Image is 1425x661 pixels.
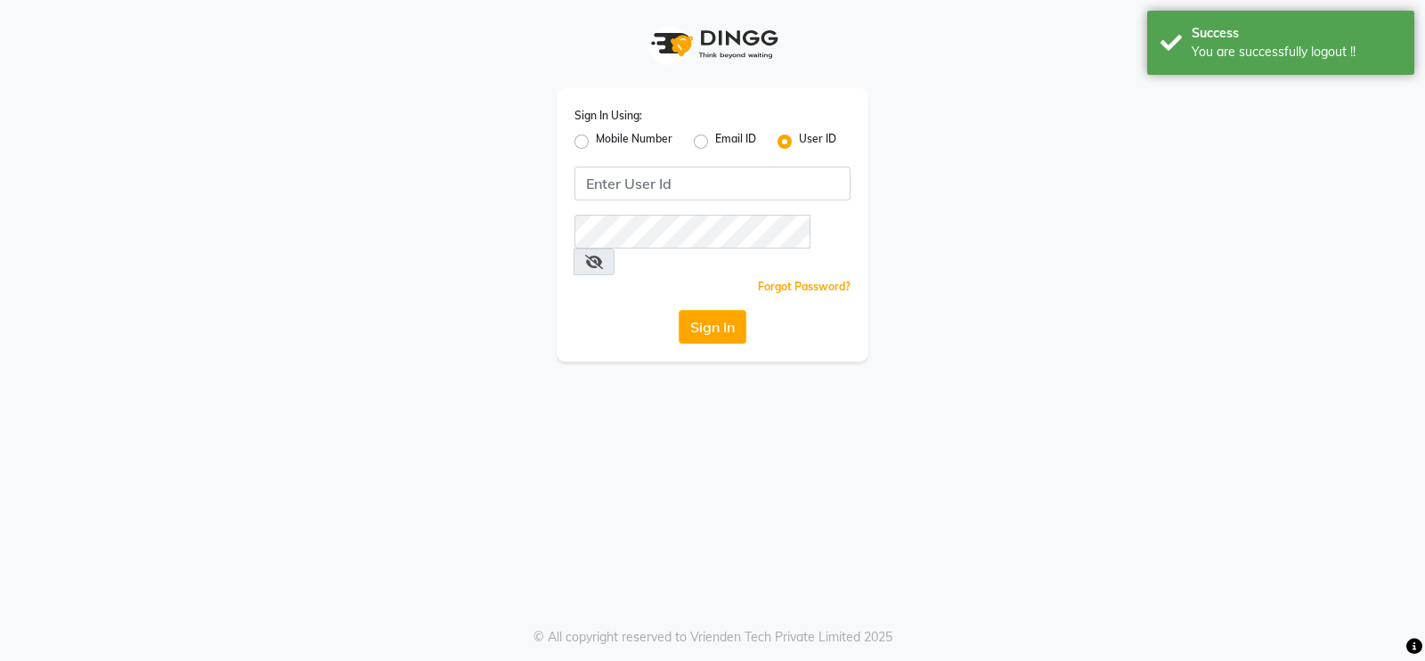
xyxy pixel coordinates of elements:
[1192,24,1401,43] div: Success
[574,108,642,124] label: Sign In Using:
[1192,43,1401,61] div: You are successfully logout !!
[679,310,746,344] button: Sign In
[596,131,672,152] label: Mobile Number
[574,167,851,200] input: Username
[799,131,836,152] label: User ID
[715,131,756,152] label: Email ID
[641,18,784,70] img: logo1.svg
[758,280,851,293] a: Forgot Password?
[574,215,810,249] input: Username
